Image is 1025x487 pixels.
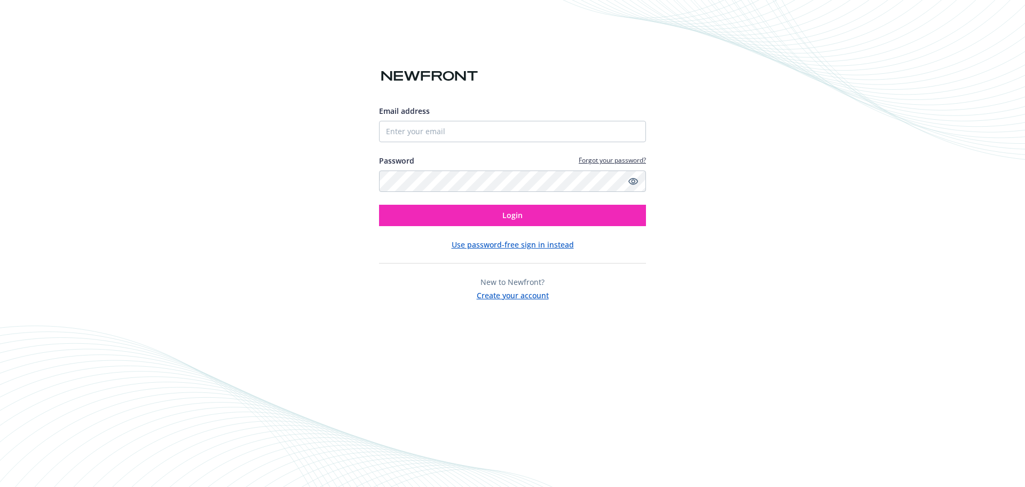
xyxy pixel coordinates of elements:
[627,175,640,188] a: Show password
[477,288,549,301] button: Create your account
[379,155,414,166] label: Password
[379,121,646,142] input: Enter your email
[379,205,646,226] button: Login
[379,171,646,192] input: Enter your password
[480,277,545,287] span: New to Newfront?
[379,106,430,116] span: Email address
[452,239,574,250] button: Use password-free sign in instead
[379,67,480,86] img: Newfront logo
[579,156,646,165] a: Forgot your password?
[502,210,523,220] span: Login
